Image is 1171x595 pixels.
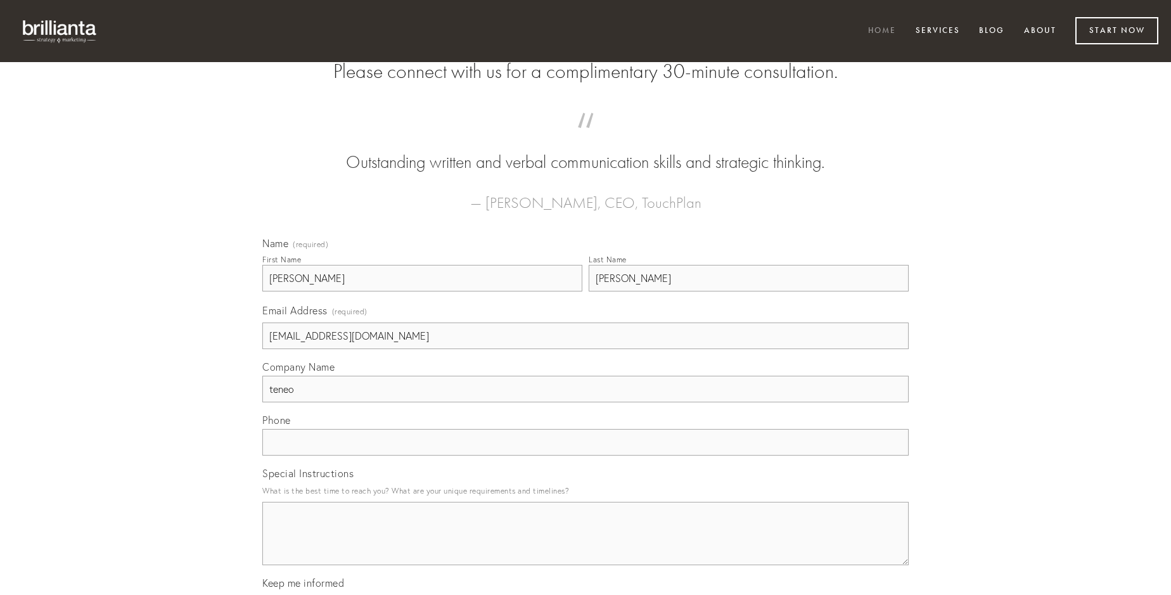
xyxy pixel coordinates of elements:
[283,125,888,175] blockquote: Outstanding written and verbal communication skills and strategic thinking.
[13,13,108,49] img: brillianta - research, strategy, marketing
[283,175,888,215] figcaption: — [PERSON_NAME], CEO, TouchPlan
[860,21,904,42] a: Home
[1075,17,1158,44] a: Start Now
[907,21,968,42] a: Services
[262,304,328,317] span: Email Address
[971,21,1013,42] a: Blog
[262,361,335,373] span: Company Name
[262,467,354,480] span: Special Instructions
[1016,21,1065,42] a: About
[262,60,909,84] h2: Please connect with us for a complimentary 30-minute consultation.
[589,255,627,264] div: Last Name
[332,303,368,320] span: (required)
[283,125,888,150] span: “
[262,237,288,250] span: Name
[293,241,328,248] span: (required)
[262,577,344,589] span: Keep me informed
[262,414,291,426] span: Phone
[262,255,301,264] div: First Name
[262,482,909,499] p: What is the best time to reach you? What are your unique requirements and timelines?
